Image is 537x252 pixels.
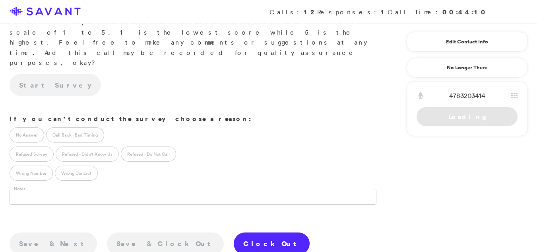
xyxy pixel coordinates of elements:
[10,114,251,123] strong: If you can't conduct the survey choose a reason:
[417,35,518,48] a: Edit Contact Info
[10,147,54,162] label: Refused Survey
[407,58,527,78] a: No Longer There
[10,127,44,143] label: No Answer
[10,166,53,181] label: Wrong Number
[56,147,119,162] label: Refused - Didn't Know Us
[46,127,104,143] label: Call Back - Bad Timing
[381,8,388,16] strong: 1
[10,74,101,96] a: Start Survey
[442,8,488,16] strong: 00:44:10
[417,107,518,126] a: Loading
[13,186,27,192] label: Notes
[121,147,176,162] label: Refused - Do Not Call
[55,166,98,181] label: Wrong Contact
[304,8,317,16] strong: 12
[10,7,376,68] p: Great. What you'll do is rate a series of statements on a scale of 1 to 5. 1 is the lowest score ...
